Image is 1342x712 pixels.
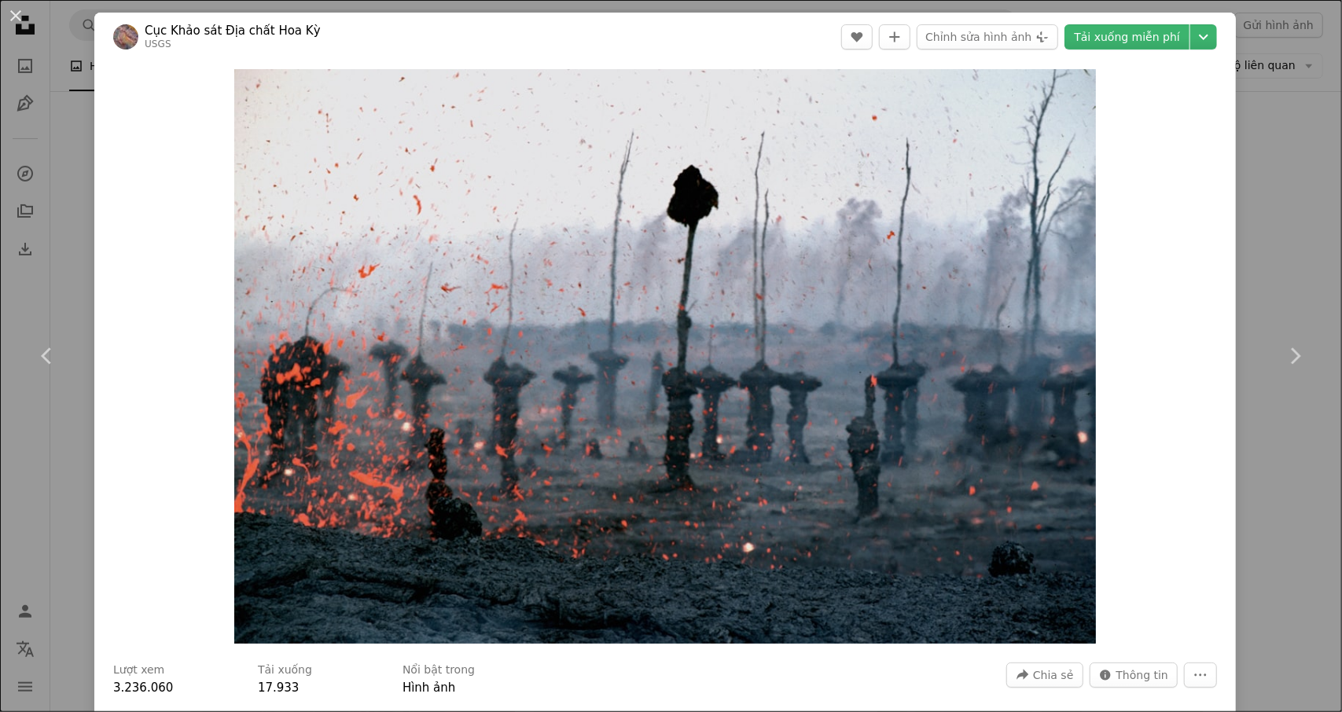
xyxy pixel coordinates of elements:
a: Tải xuống miễn phí [1064,24,1189,50]
a: Kế tiếp [1248,281,1342,431]
font: 3.236.060 [113,681,173,695]
button: Thêm vào Bộ sưu tập [879,24,910,50]
font: Tải xuống miễn phí [1074,31,1180,43]
button: Giống [841,24,873,50]
a: Cục Khảo sát Địa chất Hoa Kỳ [145,23,321,39]
img: những giọt nước trên kính vào ban ngày [234,69,1097,644]
font: Cục Khảo sát Địa chất Hoa Kỳ [145,24,321,38]
font: Lượt xem [113,663,164,676]
button: Thêm hành động [1184,662,1217,688]
font: Thông tin [1116,669,1168,681]
img: Đi đến hồ sơ của USGS [113,24,138,50]
font: Tải xuống [258,663,312,676]
font: Chỉnh sửa hình ảnh [925,31,1031,43]
button: Phóng to hình ảnh này [234,69,1097,644]
font: Nổi bật trong [403,663,475,676]
font: 17.933 [258,681,300,695]
button: Thống kê về hình ảnh này [1090,662,1178,688]
a: Hình ảnh [403,681,455,695]
button: Chỉnh sửa hình ảnh [917,24,1058,50]
button: Chia sẻ hình ảnh này [1006,662,1083,688]
button: Chọn kích thước tải xuống [1190,24,1217,50]
font: Chia sẻ [1033,669,1073,681]
a: USGS [145,39,171,50]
